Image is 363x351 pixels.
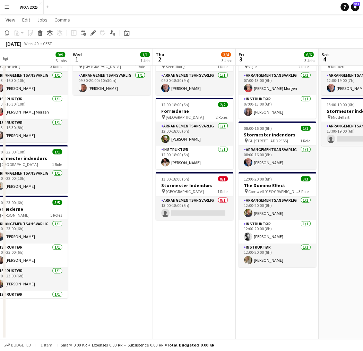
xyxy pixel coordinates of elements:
a: Jobs [34,15,50,24]
div: CEST [43,41,52,46]
span: Jobs [37,17,47,23]
span: 1 item [38,343,55,348]
a: Comms [52,15,73,24]
span: Edit [22,17,30,23]
button: WOA 2025 [14,0,44,14]
div: Salary 0.00 KR + Expenses 0.00 KR + Subsistence 0.00 KR = [61,343,214,348]
span: Budgeted [11,343,31,348]
div: [DATE] [6,40,21,47]
span: Total Budgeted 0.00 KR [167,343,214,348]
button: Budgeted [3,342,32,349]
span: Week 40 [23,41,40,46]
a: 312 [351,3,360,11]
span: Comms [54,17,70,23]
span: View [6,17,15,23]
a: Edit [19,15,33,24]
a: View [3,15,18,24]
span: 312 [354,2,360,6]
